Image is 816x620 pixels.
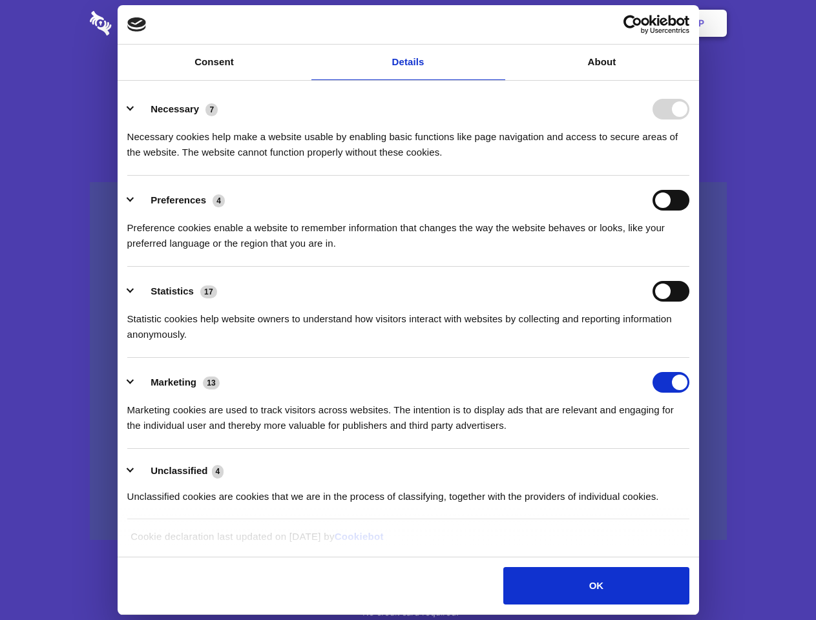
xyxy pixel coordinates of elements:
span: 7 [205,103,218,116]
a: Details [311,45,505,80]
label: Marketing [151,377,196,387]
span: 4 [212,465,224,478]
div: Necessary cookies help make a website usable by enabling basic functions like page navigation and... [127,119,689,160]
div: Statistic cookies help website owners to understand how visitors interact with websites by collec... [127,302,689,342]
span: 17 [200,285,217,298]
button: Unclassified (4) [127,463,232,479]
button: OK [503,567,689,604]
div: Preference cookies enable a website to remember information that changes the way the website beha... [127,211,689,251]
button: Preferences (4) [127,190,233,211]
a: Contact [524,3,583,43]
button: Statistics (17) [127,281,225,302]
a: Wistia video thumbnail [90,182,727,541]
label: Preferences [151,194,206,205]
div: Unclassified cookies are cookies that we are in the process of classifying, together with the pro... [127,479,689,504]
span: 4 [213,194,225,207]
div: Cookie declaration last updated on [DATE] by [121,529,695,554]
div: Marketing cookies are used to track visitors across websites. The intention is to display ads tha... [127,393,689,433]
a: Login [586,3,642,43]
h4: Auto-redaction of sensitive data, encrypted data sharing and self-destructing private chats. Shar... [90,118,727,160]
label: Statistics [151,285,194,296]
span: 13 [203,377,220,389]
a: Consent [118,45,311,80]
a: Usercentrics Cookiebot - opens in a new window [576,15,689,34]
h1: Eliminate Slack Data Loss. [90,58,727,105]
a: About [505,45,699,80]
label: Necessary [151,103,199,114]
a: Pricing [379,3,435,43]
button: Necessary (7) [127,99,226,119]
button: Marketing (13) [127,372,228,393]
img: logo-wordmark-white-trans-d4663122ce5f474addd5e946df7df03e33cb6a1c49d2221995e7729f52c070b2.svg [90,11,200,36]
iframe: Drift Widget Chat Controller [751,555,800,604]
img: logo [127,17,147,32]
a: Cookiebot [335,531,384,542]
